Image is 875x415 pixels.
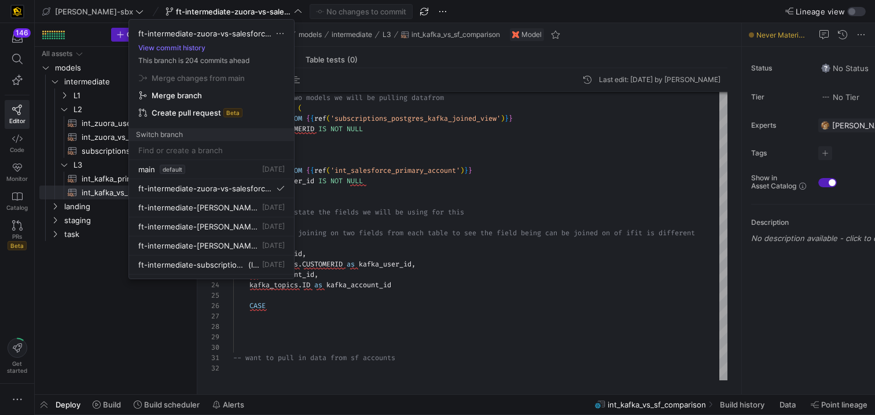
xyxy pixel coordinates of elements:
button: View commit history [129,44,215,52]
span: ft-intermediate-subscriptions-postgres-[PERSON_NAME]-joined-view [138,260,246,269]
input: Find or create a branch [138,146,285,155]
span: Beta [223,108,242,117]
span: Merge branch [152,91,202,100]
span: [DATE] [262,203,285,212]
span: (local) [248,260,260,269]
span: [DATE] [262,222,285,231]
p: This branch is 204 commits ahead [129,57,294,65]
span: default [160,165,185,174]
span: main [138,165,155,174]
span: ft-intermediate-zuora-vs-salesforce-08052025 [138,184,274,193]
span: ft-intermediate-zuora-vs-salesforce-08052025 [138,29,275,38]
span: [DATE] [262,241,285,250]
span: ft-intermediate-[PERSON_NAME]-08042025 [138,241,260,250]
span: ft-intermediate-[PERSON_NAME]-vs-zuora-08112025 [138,203,260,212]
button: Merge branch [134,87,289,104]
span: Create pull request [152,108,221,117]
span: ft-intermediate-[PERSON_NAME]-vs-sf-08112025 [138,222,260,231]
span: [DATE] [262,260,285,269]
button: Create pull requestBeta [134,104,289,121]
span: [DATE] [262,165,285,173]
